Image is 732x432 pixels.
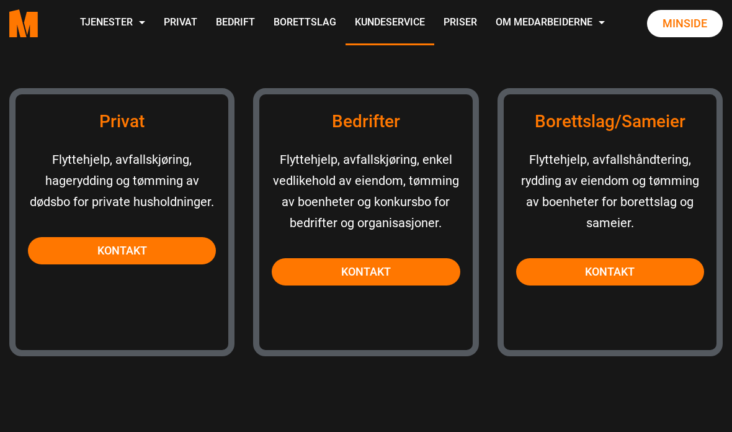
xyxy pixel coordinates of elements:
a: Privat [154,1,207,45]
a: Om Medarbeiderne [486,1,614,45]
p: Flyttehjelp, avfallskjøring, enkel vedlikehold av eiendom, tømming av boenheter og konkursbo for ... [272,149,460,233]
a: Kontakt [28,237,216,264]
a: Kontakt [516,258,704,286]
span: Privat [99,111,145,132]
a: Minside [647,10,723,37]
input: Jeg samtykker til Medarbeiderne AS sine vilkår for personvern og tjenester. [3,225,11,233]
p: Jeg samtykker til Medarbeiderne AS sine vilkår for personvern og tjenester. [16,224,173,245]
span: Bedrifter [332,111,400,132]
p: Flyttehjelp, avfallskjøring, hagerydding og tømming av dødsbo for private husholdninger. [28,149,216,212]
a: Kontakt [272,258,460,286]
span: Borettslag/Sameier [535,111,685,132]
a: Borettslag [264,1,346,45]
a: Tjenester [71,1,154,45]
p: Flyttehjelp, avfallshåndtering, rydding av eiendom og tømming av boenheter for borettslag og same... [516,149,704,233]
a: Priser [434,1,486,45]
a: Bedrift [207,1,264,45]
a: Kundeservice [346,1,434,45]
